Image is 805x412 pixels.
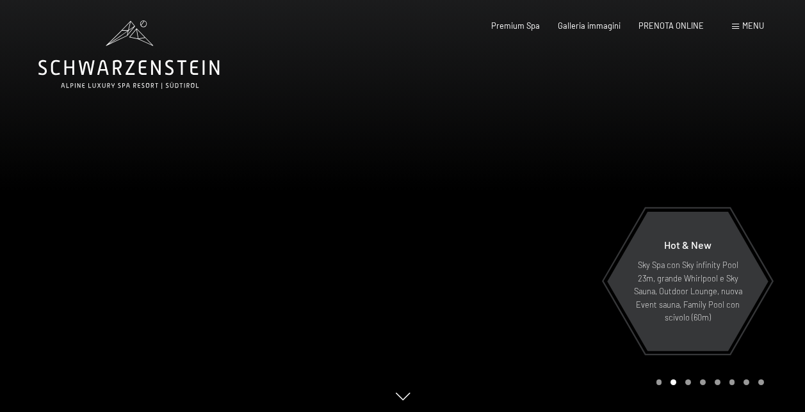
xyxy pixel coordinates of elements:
[638,20,704,31] a: PRENOTA ONLINE
[671,379,676,385] div: Carousel Page 2 (Current Slide)
[652,379,764,385] div: Carousel Pagination
[729,379,735,385] div: Carousel Page 6
[558,20,621,31] a: Galleria immagini
[742,20,764,31] span: Menu
[664,239,711,251] span: Hot & New
[685,379,691,385] div: Carousel Page 3
[656,379,662,385] div: Carousel Page 1
[744,379,749,385] div: Carousel Page 7
[606,211,769,352] a: Hot & New Sky Spa con Sky infinity Pool 23m, grande Whirlpool e Sky Sauna, Outdoor Lounge, nuova ...
[700,379,706,385] div: Carousel Page 4
[715,379,720,385] div: Carousel Page 5
[491,20,540,31] a: Premium Spa
[632,258,744,324] p: Sky Spa con Sky infinity Pool 23m, grande Whirlpool e Sky Sauna, Outdoor Lounge, nuova Event saun...
[758,379,764,385] div: Carousel Page 8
